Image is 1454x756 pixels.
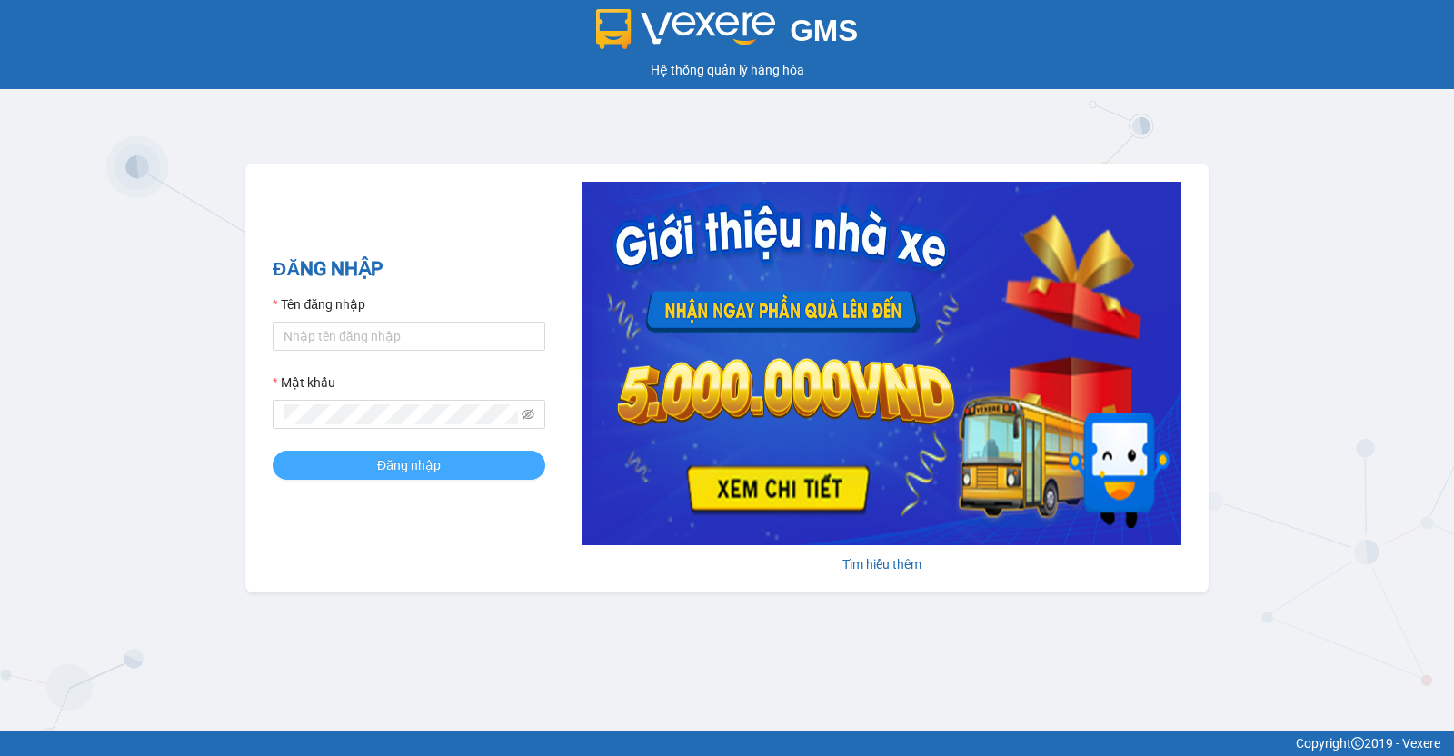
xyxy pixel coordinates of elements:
[273,451,545,480] button: Đăng nhập
[273,254,545,284] h2: ĐĂNG NHẬP
[582,182,1181,545] img: banner-0
[273,294,365,314] label: Tên đăng nhập
[1351,737,1364,750] span: copyright
[377,455,441,475] span: Đăng nhập
[14,733,1440,753] div: Copyright 2019 - Vexere
[582,554,1181,574] div: Tìm hiểu thêm
[273,322,545,351] input: Tên đăng nhập
[5,60,1449,80] div: Hệ thống quản lý hàng hóa
[284,404,518,424] input: Mật khẩu
[596,27,859,42] a: GMS
[596,9,776,49] img: logo 2
[522,408,534,421] span: eye-invisible
[790,14,858,47] span: GMS
[273,373,335,393] label: Mật khẩu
